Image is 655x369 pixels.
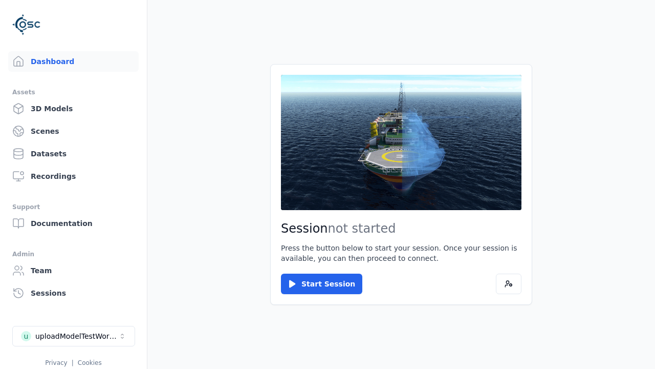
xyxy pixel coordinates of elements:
a: Datasets [8,143,139,164]
a: Scenes [8,121,139,141]
a: 3D Models [8,98,139,119]
div: Support [12,201,135,213]
img: Logo [12,10,41,39]
a: Privacy [45,359,67,366]
button: Select a workspace [12,326,135,346]
div: Assets [12,86,135,98]
span: | [72,359,74,366]
a: Sessions [8,283,139,303]
span: not started [328,221,396,236]
p: Press the button below to start your session. Once your session is available, you can then procee... [281,243,521,263]
div: uploadModelTestWorkspace [35,331,118,341]
a: Dashboard [8,51,139,72]
div: u [21,331,31,341]
div: Admin [12,248,135,260]
a: Recordings [8,166,139,187]
a: Documentation [8,213,139,234]
a: Cookies [78,359,102,366]
h2: Session [281,220,521,237]
button: Start Session [281,274,362,294]
a: Team [8,260,139,281]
